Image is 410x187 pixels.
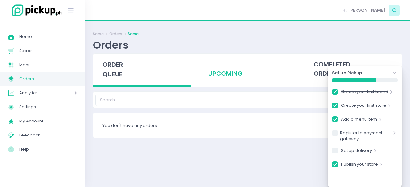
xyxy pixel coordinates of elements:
a: Create your first store [341,102,386,111]
span: My Account [19,117,77,125]
span: Settings [19,103,77,111]
span: Analytics [19,89,56,97]
div: completed orders [304,54,402,85]
a: Add a menu item [341,116,377,125]
span: order queue [102,60,123,79]
a: Sarsa [93,31,104,37]
a: Create your first brand [341,89,388,97]
span: [PERSON_NAME] [348,7,385,13]
div: Orders [93,39,128,51]
span: Orders [19,75,77,83]
span: Menu [19,61,77,69]
a: Set up delivery [341,147,372,156]
span: Stores [19,47,77,55]
div: You don't have any orders. [93,113,402,138]
div: upcoming [199,54,296,85]
a: Register to payment gateway [340,130,391,142]
input: Search [95,94,368,106]
span: Feedback [19,131,77,139]
span: Home [19,33,77,41]
a: Orders [109,31,122,37]
a: Sarsa [128,31,139,37]
span: C [389,5,400,16]
img: logo [8,4,62,17]
strong: Set up Pickup [332,70,362,76]
span: Hi, [342,7,347,13]
span: Help [19,145,77,153]
a: Publish your store [341,161,378,170]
